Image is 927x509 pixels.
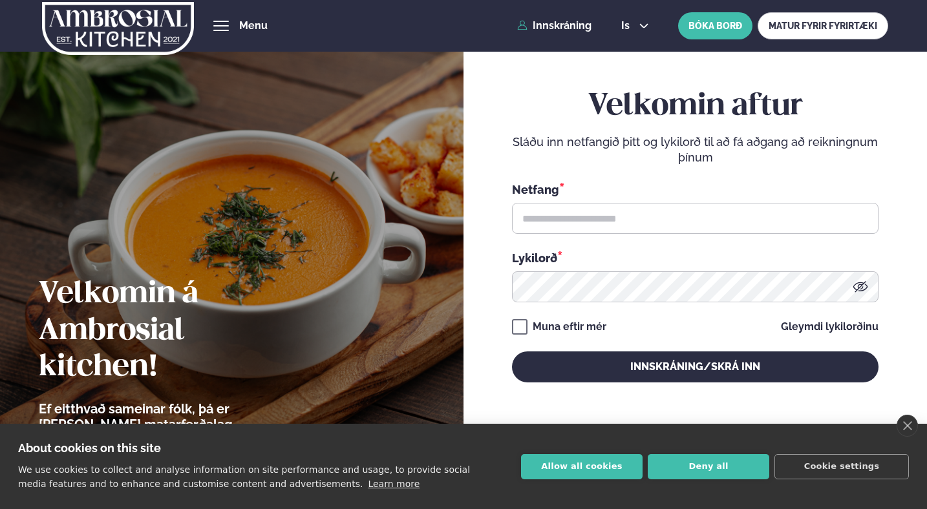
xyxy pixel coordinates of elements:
button: hamburger [213,18,229,34]
p: Ef eitthvað sameinar fólk, þá er [PERSON_NAME] matarferðalag. [39,401,307,432]
h2: Velkomin á Ambrosial kitchen! [39,276,307,385]
button: Allow all cookies [521,454,643,479]
p: Sláðu inn netfangið þitt og lykilorð til að fá aðgang að reikningnum þínum [512,134,879,165]
span: is [621,21,634,31]
strong: About cookies on this site [18,441,161,455]
a: Innskráning [517,20,591,32]
div: Netfang [512,181,879,198]
a: MATUR FYRIR FYRIRTÆKI [758,12,888,39]
a: close [897,415,918,437]
p: We use cookies to collect and analyse information on site performance and usage, to provide socia... [18,464,470,489]
h2: Velkomin aftur [512,88,879,125]
button: Deny all [648,454,769,479]
button: Innskráning/Skrá inn [512,351,879,382]
a: Learn more [368,479,420,489]
div: Lykilorð [512,249,879,266]
button: Cookie settings [774,454,909,479]
button: BÓKA BORÐ [678,12,752,39]
a: Gleymdi lykilorðinu [781,322,879,332]
button: is [611,21,659,31]
img: logo [41,2,195,55]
